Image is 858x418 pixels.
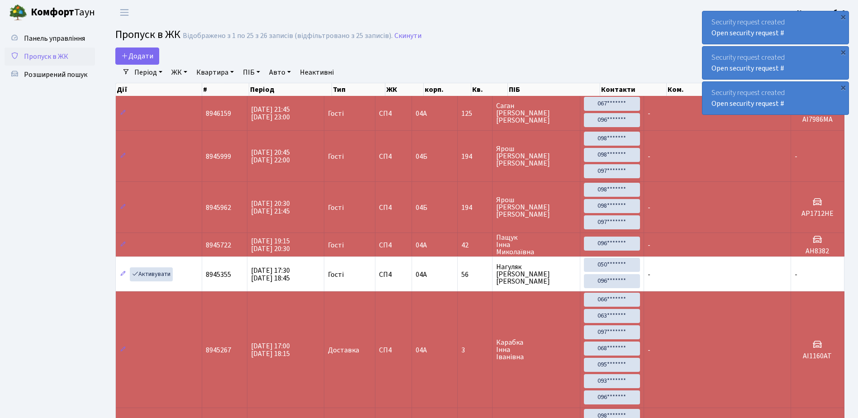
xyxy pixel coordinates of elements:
[416,109,427,119] span: 04А
[131,65,166,80] a: Період
[702,47,849,79] div: Security request created
[24,52,68,62] span: Пропуск в ЖК
[206,109,231,119] span: 8946159
[328,153,344,160] span: Гості
[31,5,95,20] span: Таун
[328,242,344,249] span: Гості
[461,347,488,354] span: 3
[795,209,840,218] h5: AP1712HE
[115,27,180,43] span: Пропуск в ЖК
[702,11,849,44] div: Security request created
[648,152,650,161] span: -
[328,271,344,278] span: Гості
[251,341,290,359] span: [DATE] 17:00 [DATE] 18:15
[416,345,427,355] span: 04А
[496,102,576,124] span: Саган [PERSON_NAME] [PERSON_NAME]
[113,5,136,20] button: Переключити навігацію
[839,83,848,92] div: ×
[648,270,650,280] span: -
[379,347,408,354] span: СП4
[206,345,231,355] span: 8945267
[379,242,408,249] span: СП4
[839,47,848,57] div: ×
[795,115,840,124] h5: АІ7986МА
[508,83,600,96] th: ПІБ
[328,347,359,354] span: Доставка
[416,203,427,213] span: 04Б
[206,270,231,280] span: 8945355
[797,7,847,18] a: Консьєрж б. 4.
[667,83,789,96] th: Ком.
[379,153,408,160] span: СП4
[5,47,95,66] a: Пропуск в ЖК
[600,83,667,96] th: Контакти
[296,65,337,80] a: Неактивні
[251,266,290,283] span: [DATE] 17:30 [DATE] 18:45
[379,271,408,278] span: СП4
[711,63,784,73] a: Open security request #
[648,109,650,119] span: -
[795,270,797,280] span: -
[385,83,424,96] th: ЖК
[5,66,95,84] a: Розширений пошук
[702,82,849,114] div: Security request created
[379,110,408,117] span: СП4
[265,65,294,80] a: Авто
[115,47,159,65] a: Додати
[24,33,85,43] span: Панель управління
[461,204,488,211] span: 194
[648,345,650,355] span: -
[5,29,95,47] a: Панель управління
[416,270,427,280] span: 04А
[461,110,488,117] span: 125
[168,65,191,80] a: ЖК
[471,83,508,96] th: Кв.
[328,110,344,117] span: Гості
[379,204,408,211] span: СП4
[648,240,650,250] span: -
[116,83,202,96] th: Дії
[795,247,840,256] h5: АН8382
[394,32,422,40] a: Скинути
[332,83,385,96] th: Тип
[193,65,237,80] a: Квартира
[206,240,231,250] span: 8945722
[130,267,173,281] a: Активувати
[496,263,576,285] span: Нагуляк [PERSON_NAME] [PERSON_NAME]
[251,104,290,122] span: [DATE] 21:45 [DATE] 23:00
[496,145,576,167] span: Ярош [PERSON_NAME] [PERSON_NAME]
[795,152,797,161] span: -
[461,153,488,160] span: 194
[416,240,427,250] span: 04А
[206,152,231,161] span: 8945999
[121,51,153,61] span: Додати
[24,70,87,80] span: Розширений пошук
[795,352,840,361] h5: АІ1160АТ
[239,65,264,80] a: ПІБ
[202,83,249,96] th: #
[711,28,784,38] a: Open security request #
[251,199,290,216] span: [DATE] 20:30 [DATE] 21:45
[206,203,231,213] span: 8945962
[328,204,344,211] span: Гості
[424,83,471,96] th: корп.
[711,99,784,109] a: Open security request #
[183,32,393,40] div: Відображено з 1 по 25 з 26 записів (відфільтровано з 25 записів).
[461,271,488,278] span: 56
[496,339,576,361] span: Карабка Інна Іванівна
[9,4,27,22] img: logo.png
[461,242,488,249] span: 42
[249,83,332,96] th: Період
[839,12,848,21] div: ×
[416,152,427,161] span: 04Б
[797,8,847,18] b: Консьєрж б. 4.
[496,234,576,256] span: Пащук Інна Миколаївна
[496,196,576,218] span: Ярош [PERSON_NAME] [PERSON_NAME]
[648,203,650,213] span: -
[31,5,74,19] b: Комфорт
[251,147,290,165] span: [DATE] 20:45 [DATE] 22:00
[251,236,290,254] span: [DATE] 19:15 [DATE] 20:30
